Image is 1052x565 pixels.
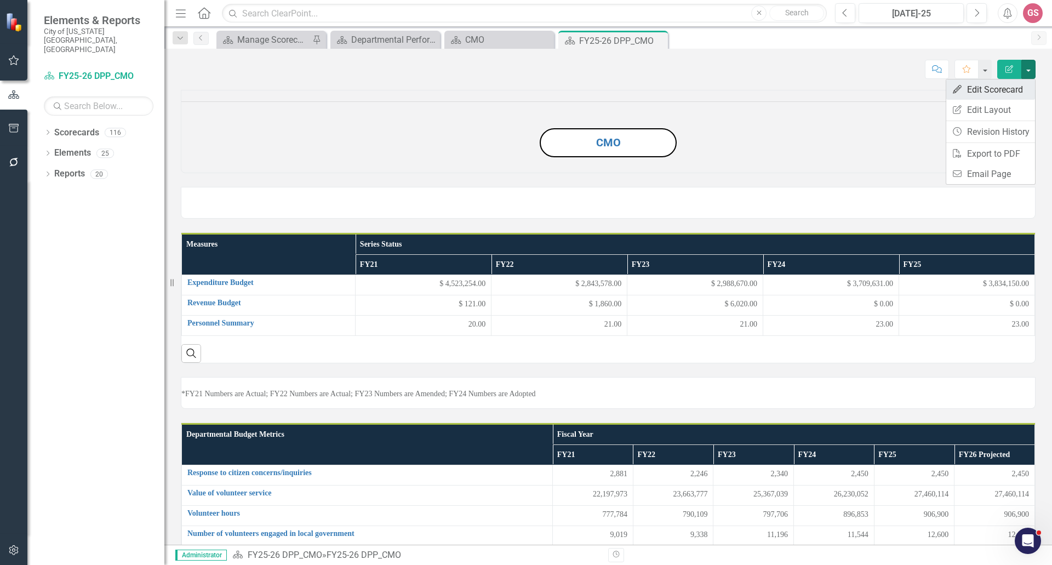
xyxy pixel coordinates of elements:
td: Double-Click to Edit [794,465,874,485]
div: [DATE]-25 [862,7,960,20]
a: Revenue Budget [187,299,350,307]
td: Double-Click to Edit [633,465,713,485]
span: Administrator [175,550,227,561]
span: Elements & Reports [44,14,153,27]
img: ClearPoint Strategy [5,13,25,32]
td: Double-Click to Edit [627,295,763,315]
div: FY25-26 DPP_CMO [327,550,401,560]
td: Double-Click to Edit [954,526,1035,546]
a: Edit Scorecard [946,79,1035,100]
span: 23,663,777 [673,489,707,500]
iframe: Intercom live chat [1015,528,1041,554]
span: 2,450 [931,469,949,480]
td: Double-Click to Edit [633,526,713,546]
span: 11,544 [848,529,868,540]
td: Double-Click to Edit [874,505,954,526]
span: 11,196 [767,529,788,540]
span: 12,600 [1008,529,1030,540]
td: Double-Click to Edit [713,526,794,546]
span: 21.00 [740,319,758,330]
a: Manage Scorecards [219,33,310,47]
a: Email Page [946,164,1035,184]
a: Expenditure Budget [187,278,350,287]
span: $ 0.00 [874,299,893,310]
span: 2,450 [1012,469,1030,480]
div: Manage Scorecards [237,33,310,47]
td: Double-Click to Edit [713,505,794,526]
td: Double-Click to Edit [763,315,899,335]
span: 12,600 [928,529,949,540]
td: Double-Click to Edit [491,315,627,335]
span: 23.00 [876,319,894,330]
td: Double-Click to Edit [713,485,794,505]
a: Revision History [946,122,1035,142]
td: Double-Click to Edit [553,485,633,505]
span: 2,340 [771,469,788,480]
td: Double-Click to Edit [633,485,713,505]
td: Double-Click to Edit [627,275,763,295]
button: Search [769,5,824,21]
span: 25,367,039 [753,489,788,500]
td: Double-Click to Edit [899,295,1035,315]
span: 26,230,052 [834,489,868,500]
td: Double-Click to Edit [899,275,1035,295]
button: [DATE]-25 [859,3,964,23]
button: GS [1023,3,1043,23]
div: 116 [105,128,126,137]
a: Personnel Summary [187,319,350,327]
span: 906,900 [1004,509,1030,520]
td: Double-Click to Edit [713,465,794,485]
small: City of [US_STATE][GEOGRAPHIC_DATA], [GEOGRAPHIC_DATA] [44,27,153,54]
td: Double-Click to Edit [356,315,491,335]
span: 20.00 [468,319,486,330]
td: Double-Click to Edit [491,275,627,295]
span: Search [785,8,809,17]
td: Double-Click to Edit [954,465,1035,485]
td: Double-Click to Edit Right Click for Context Menu [182,295,356,315]
td: Double-Click to Edit Right Click for Context Menu [182,485,553,505]
span: 797,706 [763,509,788,520]
span: 777,784 [602,509,627,520]
span: 27,460,114 [995,489,1029,500]
td: Double-Click to Edit [553,465,633,485]
td: Double-Click to Edit [794,485,874,505]
span: 896,853 [843,509,868,520]
span: 27,460,114 [914,489,948,500]
td: Double-Click to Edit [356,275,491,295]
a: FY25-26 DPP_CMO [248,550,322,560]
td: Double-Click to Edit [874,485,954,505]
span: $ 3,709,631.00 [847,278,893,289]
a: Reports [54,168,85,180]
td: Double-Click to Edit [763,275,899,295]
button: CMO [540,128,677,157]
p: *FY21 Numbers are Actual; FY22 Numbers are Actual; FY23 Numbers are Amended; FY24 Numbers are Ado... [181,389,1035,400]
div: CMO [465,33,551,47]
a: Edit Layout [946,100,1035,120]
td: Double-Click to Edit [954,505,1035,526]
a: Response to citizen concerns/inquiries [187,469,547,477]
td: Double-Click to Edit [553,505,633,526]
td: Double-Click to Edit [627,315,763,335]
td: Double-Click to Edit [794,505,874,526]
a: Volunteer hours [187,509,547,517]
a: Export to PDF [946,144,1035,164]
td: Double-Click to Edit [954,485,1035,505]
span: 2,246 [690,469,708,480]
span: 790,109 [683,509,708,520]
a: Elements [54,147,91,159]
td: Double-Click to Edit Right Click for Context Menu [182,315,356,335]
td: Double-Click to Edit [633,505,713,526]
td: Double-Click to Edit Right Click for Context Menu [182,526,553,546]
td: Double-Click to Edit Right Click for Context Menu [182,505,553,526]
span: 23.00 [1012,319,1030,330]
td: Double-Click to Edit [899,315,1035,335]
input: Search ClearPoint... [222,4,827,23]
span: $ 6,020.00 [725,299,758,310]
a: FY25-26 DPP_CMO [44,70,153,83]
td: Double-Click to Edit [356,295,491,315]
span: 2,450 [851,469,868,480]
input: Search Below... [44,96,153,116]
a: Departmental Performance Plans - 3 Columns [333,33,437,47]
span: $ 4,523,254.00 [439,278,485,289]
td: Double-Click to Edit [491,295,627,315]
